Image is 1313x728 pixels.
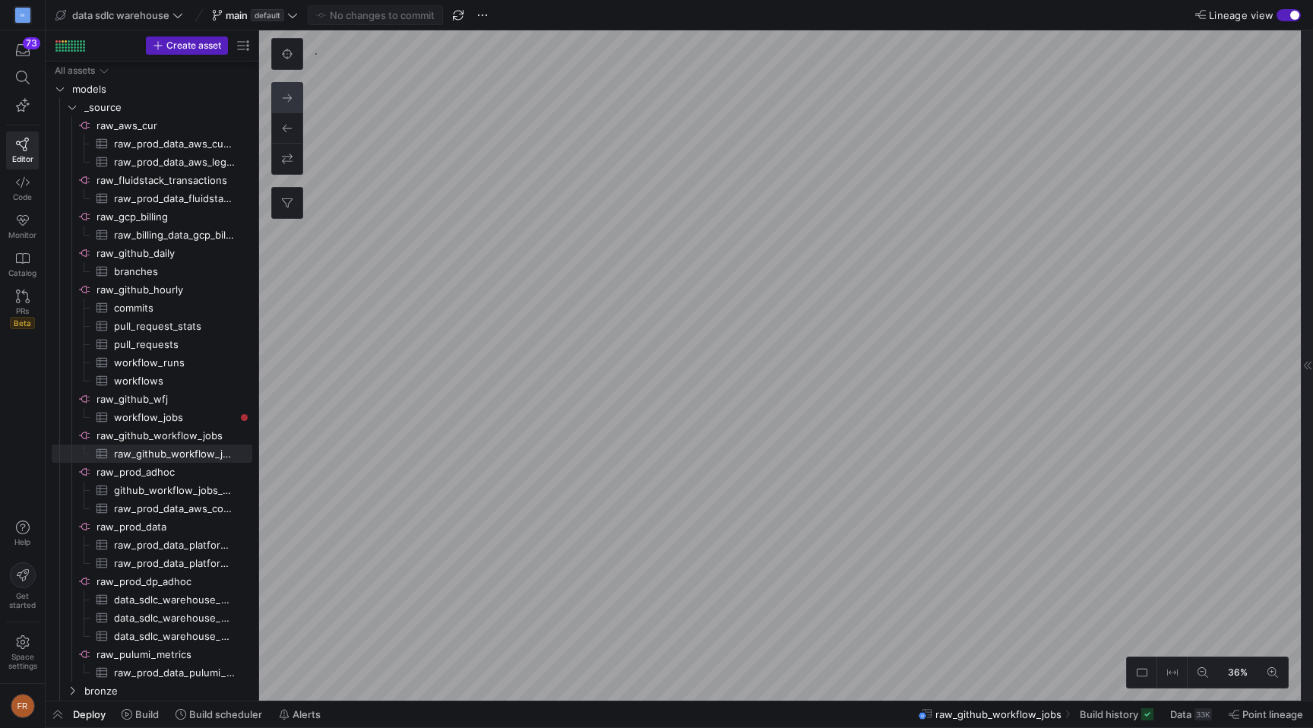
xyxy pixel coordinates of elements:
[52,189,252,207] a: raw_prod_data_fluidstack_transactions​​​​​​​​​
[84,99,250,116] span: _source
[189,708,262,720] span: Build scheduler
[52,171,252,189] a: raw_fluidstack_transactions​​​​​​​​
[52,481,252,499] div: Press SPACE to select this row.
[6,245,39,283] a: Catalog
[114,591,235,609] span: data_sdlc_warehouse_main_source__raw_github_hourly__workflow_runs_temp​​​​​​​​​
[52,463,252,481] a: raw_prod_adhoc​​​​​​​​
[96,245,250,262] span: raw_github_daily​​​​​​​​
[114,664,235,682] span: raw_prod_data_pulumi_metrics​​​​​​​​​
[52,280,252,299] div: Press SPACE to select this row.
[52,244,252,262] a: raw_github_daily​​​​​​​​
[52,116,252,135] a: raw_aws_cur​​​​​​​​
[293,708,321,720] span: Alerts
[96,464,250,481] span: raw_prod_adhoc​​​​​​​​
[6,283,39,335] a: PRsBeta
[52,153,252,171] a: raw_prod_data_aws_legacy_cur_2022_05_onward​​​​​​​​​
[52,171,252,189] div: Press SPACE to select this row.
[52,189,252,207] div: Press SPACE to select this row.
[52,408,252,426] a: workflow_jobs​​​​​​​​​
[1170,708,1191,720] span: Data
[52,408,252,426] div: Press SPACE to select this row.
[6,36,39,64] button: 73
[96,391,250,408] span: raw_github_wfj​​​​​​​​
[52,207,252,226] div: Press SPACE to select this row.
[114,555,235,572] span: raw_prod_data_platformeng_historical_spend_materialized​​​​​​​​​
[52,536,252,554] a: raw_prod_data_platformeng_headcount_materialized​​​​​​​​​
[169,701,269,727] button: Build scheduler
[1218,657,1258,688] button: 36%
[1242,708,1303,720] span: Point lineage
[52,572,252,590] a: raw_prod_dp_adhoc​​​​​​​​
[135,708,159,720] span: Build
[251,9,284,21] span: default
[52,463,252,481] div: Press SPACE to select this row.
[52,536,252,554] div: Press SPACE to select this row.
[23,37,40,49] div: 73
[52,518,252,536] div: Press SPACE to select this row.
[114,609,235,627] span: data_sdlc_warehouse_main_source__raw_github_hourly__workflows_temp​​​​​​​​​
[114,500,235,518] span: raw_prod_data_aws_cost_usage_report​​​​​​​​​
[96,208,250,226] span: raw_gcp_billing​​​​​​​​
[55,65,95,76] div: All assets
[6,556,39,616] button: Getstarted
[52,518,252,536] a: raw_prod_data​​​​​​​​
[114,537,235,554] span: raw_prod_data_platformeng_headcount_materialized​​​​​​​​​
[6,207,39,245] a: Monitor
[52,135,252,153] div: Press SPACE to select this row.
[114,226,235,244] span: raw_billing_data_gcp_billing_export_resource_v1_0136B7_ABD1FF_EAA217​​​​​​​​​
[52,353,252,372] div: Press SPACE to select this row.
[52,390,252,408] div: Press SPACE to select this row.
[52,554,252,572] a: raw_prod_data_platformeng_historical_spend_materialized​​​​​​​​​
[96,281,250,299] span: raw_github_hourly​​​​​​​​
[10,317,35,329] span: Beta
[6,131,39,169] a: Editor
[52,572,252,590] div: Press SPACE to select this row.
[52,390,252,408] a: raw_github_wfj​​​​​​​​
[11,694,35,718] div: FR
[208,5,302,25] button: maindefault
[72,9,169,21] span: data sdlc warehouse
[1073,701,1160,727] button: Build history
[114,372,235,390] span: workflows​​​​​​​​​
[13,537,32,546] span: Help
[52,426,252,445] a: raw_github_workflow_jobs​​​​​​​​
[6,2,39,28] a: M
[52,207,252,226] a: raw_gcp_billing​​​​​​​​
[9,591,36,609] span: Get started
[96,518,250,536] span: raw_prod_data​​​​​​​​
[52,645,252,663] div: Press SPACE to select this row.
[52,353,252,372] a: workflow_runs​​​​​​​​​
[114,482,235,499] span: github_workflow_jobs_backfill​​​​​​​​​
[16,306,29,315] span: PRs
[52,590,252,609] div: Press SPACE to select this row.
[114,354,235,372] span: workflow_runs​​​​​​​​​
[72,81,250,98] span: models
[114,628,235,645] span: data_sdlc_warehouse_main_source__raw_github_wfj__workflow_jobs_[DEMOGRAPHIC_DATA]​​​​​​​​​
[52,80,252,98] div: Press SPACE to select this row.
[52,426,252,445] div: Press SPACE to select this row.
[52,590,252,609] a: data_sdlc_warehouse_main_source__raw_github_hourly__workflow_runs_temp​​​​​​​​​
[73,708,106,720] span: Deploy
[1163,701,1219,727] button: Data33K
[114,336,235,353] span: pull_requests​​​​​​​​​
[52,445,252,463] a: raw_github_workflow_jobs​​​​​​​​​
[52,663,252,682] div: Press SPACE to select this row.
[52,499,252,518] a: raw_prod_data_aws_cost_usage_report​​​​​​​​​
[6,690,39,722] button: FR
[52,244,252,262] div: Press SPACE to select this row.
[96,172,250,189] span: raw_fluidstack_transactions​​​​​​​​
[52,335,252,353] div: Press SPACE to select this row.
[52,499,252,518] div: Press SPACE to select this row.
[114,299,235,317] span: commits​​​​​​​​​
[8,268,36,277] span: Catalog
[52,554,252,572] div: Press SPACE to select this row.
[1080,708,1138,720] span: Build history
[52,280,252,299] a: raw_github_hourly​​​​​​​​
[52,262,252,280] a: branches​​​​​​​​​
[114,135,235,153] span: raw_prod_data_aws_cur_2023_10_onward​​​​​​​​​
[114,154,235,171] span: raw_prod_data_aws_legacy_cur_2022_05_onward​​​​​​​​​
[96,427,250,445] span: raw_github_workflow_jobs​​​​​​​​
[52,226,252,244] div: Press SPACE to select this row.
[52,609,252,627] a: data_sdlc_warehouse_main_source__raw_github_hourly__workflows_temp​​​​​​​​​
[52,682,252,700] div: Press SPACE to select this row.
